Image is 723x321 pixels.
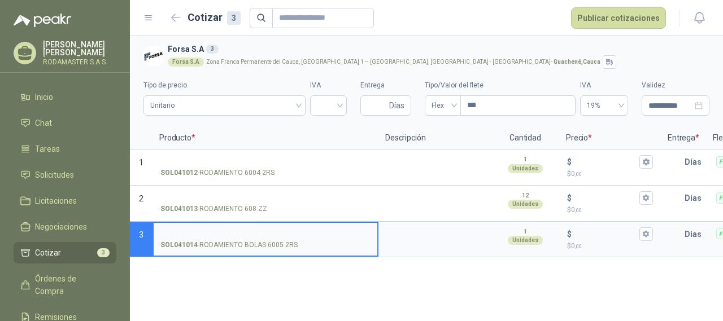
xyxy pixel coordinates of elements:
[14,14,71,27] img: Logo peakr
[310,80,347,91] label: IVA
[139,158,143,167] span: 1
[35,169,74,181] span: Solicitudes
[139,194,143,203] span: 2
[43,41,116,56] p: [PERSON_NAME] [PERSON_NAME]
[14,138,116,160] a: Tareas
[139,230,143,239] span: 3
[150,97,299,114] span: Unitario
[587,97,621,114] span: 19%
[14,190,116,212] a: Licitaciones
[524,155,527,164] p: 1
[575,171,582,177] span: ,00
[571,170,582,178] span: 0
[35,91,53,103] span: Inicio
[567,192,572,204] p: $
[567,228,572,240] p: $
[35,221,87,233] span: Negociaciones
[574,157,637,166] input: $$0,00
[160,240,298,250] p: - RODAMIENTO BOLAS 6005 2RS
[160,168,275,178] p: - RODAMIENTO 6004 2RS
[35,143,60,155] span: Tareas
[14,216,116,238] a: Negociaciones
[571,206,582,214] span: 0
[559,127,661,149] p: Precio
[35,272,106,297] span: Órdenes de Compra
[143,80,306,91] label: Tipo de precio
[14,112,116,134] a: Chat
[575,207,582,213] span: ,00
[160,240,198,250] strong: SOL041014
[571,242,582,250] span: 0
[160,168,198,178] strong: SOL041012
[574,230,637,238] input: $$0,00
[43,59,116,65] p: RODAMASTER S.A.S.
[14,164,116,186] a: Solicitudes
[661,127,706,149] p: Entrega
[567,156,572,168] p: $
[160,230,371,239] input: SOL041014-RODAMIENTO BOLAS 6005 2RS
[35,117,52,129] span: Chat
[567,205,653,216] p: $
[143,46,163,66] img: Company Logo
[97,248,110,257] span: 3
[153,127,378,149] p: Producto
[389,96,404,115] span: Días
[580,80,628,91] label: IVA
[160,204,198,214] strong: SOL041013
[574,194,637,202] input: $$0,00
[567,169,653,179] p: $
[160,204,267,214] p: - RODAMIENTO 608 ZZ
[639,155,653,169] button: $$0,00
[35,247,61,259] span: Cotizar
[685,187,706,209] p: Días
[524,227,527,236] p: 1
[508,200,543,209] div: Unidades
[206,45,219,54] div: 3
[432,97,454,114] span: Flex
[188,10,241,25] h2: Cotizar
[168,43,705,55] h3: Forsa S.A
[14,268,116,302] a: Órdenes de Compra
[378,127,491,149] p: Descripción
[14,242,116,263] a: Cotizar3
[522,191,529,200] p: 12
[571,7,666,29] button: Publicar cotizaciones
[508,236,543,245] div: Unidades
[685,151,706,173] p: Días
[554,59,600,65] strong: Guachené , Cauca
[160,194,371,203] input: SOL041013-RODAMIENTO 608 ZZ
[14,86,116,108] a: Inicio
[508,164,543,173] div: Unidades
[168,58,204,67] div: Forsa S.A
[567,241,653,252] p: $
[425,80,576,91] label: Tipo/Valor del flete
[206,59,600,65] p: Zona Franca Permanente del Cauca, [GEOGRAPHIC_DATA] 1 – [GEOGRAPHIC_DATA], [GEOGRAPHIC_DATA] - [G...
[642,80,709,91] label: Validez
[160,158,371,166] input: SOL041012-RODAMIENTO 6004 2RS
[685,223,706,245] p: Días
[360,80,411,91] label: Entrega
[491,127,559,149] p: Cantidad
[227,11,241,25] div: 3
[35,195,77,207] span: Licitaciones
[575,243,582,249] span: ,00
[639,191,653,205] button: $$0,00
[639,227,653,241] button: $$0,00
